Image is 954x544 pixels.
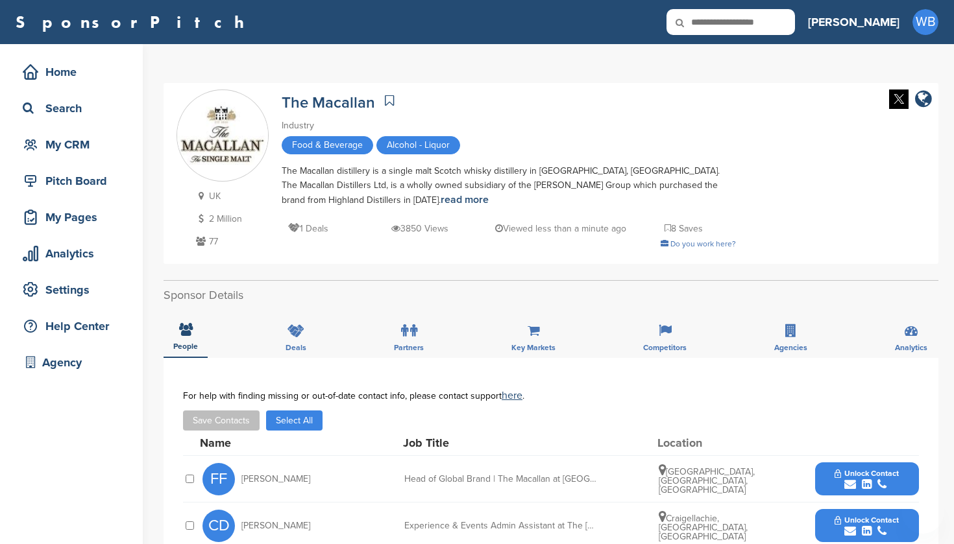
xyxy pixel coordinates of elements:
[13,275,130,305] a: Settings
[19,242,130,265] div: Analytics
[808,8,899,36] a: [PERSON_NAME]
[164,287,938,304] h2: Sponsor Details
[177,97,268,174] img: Sponsorpitch & The Macallan
[13,130,130,160] a: My CRM
[394,344,424,351] span: Partners
[13,202,130,232] a: My Pages
[173,342,198,350] span: People
[404,475,599,484] div: Head of Global Brand | The Macallan at [GEOGRAPHIC_DATA]
[193,188,269,204] p: UK
[808,13,899,31] h3: [PERSON_NAME]
[835,515,899,525] span: Unlock Contact
[19,169,130,193] div: Pitch Board
[912,9,938,35] span: WB
[643,344,687,351] span: Competitors
[286,344,306,351] span: Deals
[659,466,755,495] span: [GEOGRAPHIC_DATA], [GEOGRAPHIC_DATA], [GEOGRAPHIC_DATA]
[511,344,556,351] span: Key Markets
[661,239,736,248] a: Do you work here?
[183,410,260,431] button: Save Contacts
[202,463,235,495] span: FF
[819,460,914,499] button: Unlock Contact
[665,220,703,237] p: 8 Saves
[657,437,755,449] div: Location
[391,220,448,237] p: 3850 Views
[19,278,130,302] div: Settings
[19,351,130,374] div: Agency
[659,513,748,542] span: Craigellachie, [GEOGRAPHIC_DATA], [GEOGRAPHIC_DATA]
[19,206,130,229] div: My Pages
[282,93,375,112] a: The Macallan
[404,521,599,530] div: Experience & Events Admin Assistant at The [GEOGRAPHIC_DATA]
[200,437,343,449] div: Name
[670,239,736,248] span: Do you work here?
[16,14,252,30] a: SponsorPitch
[288,220,328,237] p: 1 Deals
[13,166,130,196] a: Pitch Board
[282,136,373,154] span: Food & Beverage
[282,119,736,133] div: Industry
[774,344,807,351] span: Agencies
[376,136,460,154] span: Alcohol - Liquor
[241,475,310,484] span: [PERSON_NAME]
[19,133,130,156] div: My CRM
[13,57,130,87] a: Home
[202,510,235,542] span: CD
[193,233,269,250] p: 77
[889,89,909,109] img: Twitter white
[19,97,130,120] div: Search
[193,211,269,227] p: 2 Million
[13,348,130,377] a: Agency
[441,193,489,206] a: read more
[403,437,598,449] div: Job Title
[282,164,736,207] div: The Macallan distillery is a single malt Scotch whisky distillery in [GEOGRAPHIC_DATA], [GEOGRAPH...
[241,521,310,530] span: [PERSON_NAME]
[835,469,899,478] span: Unlock Contact
[13,311,130,341] a: Help Center
[266,410,323,431] button: Select All
[13,93,130,123] a: Search
[13,239,130,268] a: Analytics
[502,389,522,402] a: here
[495,220,626,237] p: Viewed less than a minute ago
[915,89,932,111] a: company link
[895,344,927,351] span: Analytics
[902,492,944,534] iframe: Button to launch messaging window
[19,314,130,338] div: Help Center
[19,60,130,84] div: Home
[183,390,919,401] div: For help with finding missing or out-of-date contact info, please contact support .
